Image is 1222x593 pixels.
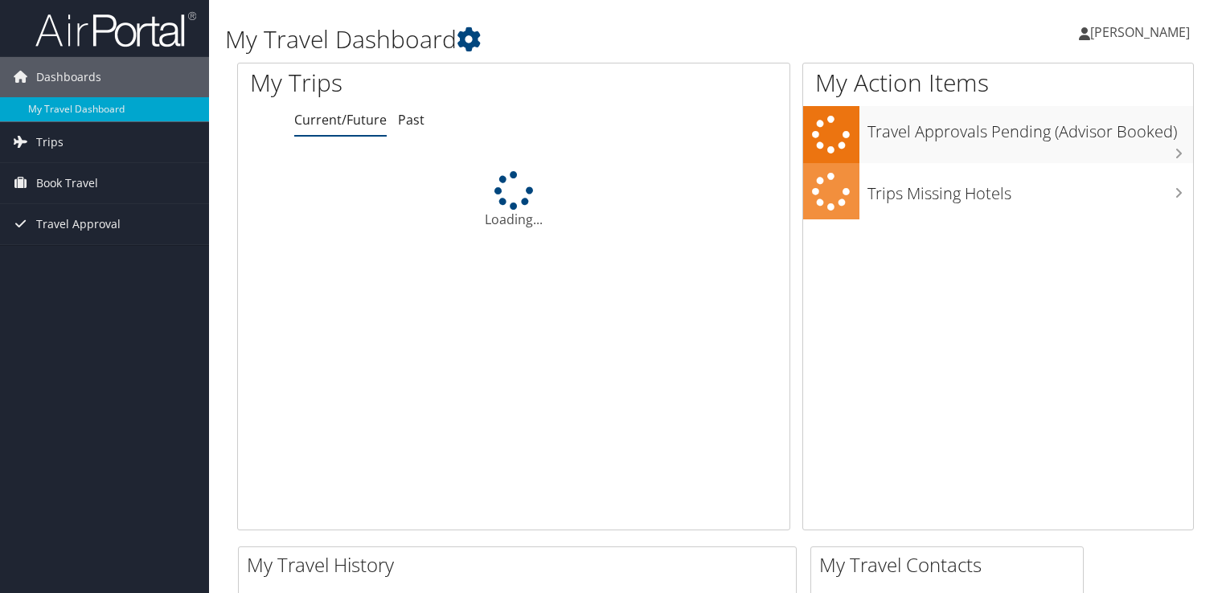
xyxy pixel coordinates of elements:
h3: Trips Missing Hotels [867,174,1193,205]
span: Travel Approval [36,204,121,244]
div: Loading... [238,171,789,229]
h2: My Travel History [247,551,796,579]
span: [PERSON_NAME] [1090,23,1190,41]
h1: My Action Items [803,66,1193,100]
a: [PERSON_NAME] [1079,8,1206,56]
span: Trips [36,122,64,162]
img: airportal-logo.png [35,10,196,48]
span: Dashboards [36,57,101,97]
h3: Travel Approvals Pending (Advisor Booked) [867,112,1193,143]
a: Past [398,111,424,129]
a: Trips Missing Hotels [803,163,1193,220]
h1: My Travel Dashboard [225,22,879,56]
a: Current/Future [294,111,387,129]
h2: My Travel Contacts [819,551,1083,579]
h1: My Trips [250,66,547,100]
a: Travel Approvals Pending (Advisor Booked) [803,106,1193,163]
span: Book Travel [36,163,98,203]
